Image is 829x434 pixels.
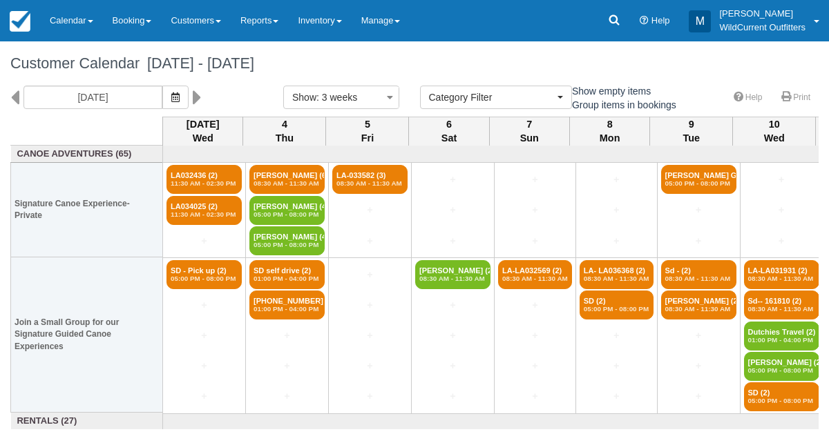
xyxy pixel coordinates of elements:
th: 4 Thu [243,117,326,146]
th: 10 Wed [733,117,816,146]
span: Show empty items [556,86,662,95]
a: + [332,203,408,217]
em: 08:30 AM - 11:30 AM [419,275,486,283]
a: + [332,328,408,343]
em: 08:30 AM - 11:30 AM [336,179,403,188]
a: + [661,359,736,373]
em: 08:30 AM - 11:30 AM [584,275,649,283]
em: 05:00 PM - 08:00 PM [254,241,321,249]
a: LA- LA036368 (2)08:30 AM - 11:30 AM [580,260,654,289]
a: LA032436 (2)11:30 AM - 02:30 PM [166,165,242,194]
a: + [661,389,736,404]
em: 08:30 AM - 11:30 AM [748,305,815,313]
i: Help [640,17,649,26]
button: Category Filter [420,86,572,109]
a: + [661,203,736,217]
a: + [249,328,325,343]
a: [PERSON_NAME] (2)05:00 PM - 08:00 PM [744,352,819,381]
th: 7 Sun [489,117,569,146]
em: 05:00 PM - 08:00 PM [584,305,649,313]
a: [PERSON_NAME] (2)08:30 AM - 11:30 AM [661,290,736,319]
a: + [332,298,408,313]
em: 08:30 AM - 11:30 AM [665,305,732,313]
a: Sd-- 161810 (2)08:30 AM - 11:30 AM [744,290,819,319]
a: + [332,359,408,373]
a: + [580,328,654,343]
th: Signature Canoe Experience- Private [11,163,163,257]
a: + [332,268,408,282]
th: 6 Sat [409,117,489,146]
a: + [332,234,408,248]
a: LA-LA032569 (2)08:30 AM - 11:30 AM [498,260,572,289]
a: + [661,328,736,343]
a: LA-LA031931 (2)08:30 AM - 11:30 AM [744,260,819,289]
span: : 3 weeks [316,92,357,103]
span: [DATE] - [DATE] [140,55,254,72]
a: Print [773,88,819,108]
a: + [415,389,490,404]
em: 08:30 AM - 11:30 AM [502,275,568,283]
em: 11:30 AM - 02:30 PM [171,179,238,188]
a: [PERSON_NAME] (4)05:00 PM - 08:00 PM [249,226,325,255]
th: 8 Mon [569,117,649,146]
div: M [689,10,711,32]
span: Show [292,92,316,103]
a: + [580,359,654,373]
a: + [415,234,490,248]
em: 01:00 PM - 04:00 PM [254,275,321,283]
a: SD self drive (2)01:00 PM - 04:00 PM [249,260,325,289]
a: + [166,389,242,404]
th: Join a Small Group for our Signature Guided Canoe Experiences [11,257,163,413]
span: Help [651,15,670,26]
a: + [744,203,819,217]
a: LA-033582 (3)08:30 AM - 11:30 AM [332,165,408,194]
th: 9 Tue [650,117,733,146]
em: 05:00 PM - 08:00 PM [171,275,238,283]
a: Help [725,88,771,108]
a: + [166,234,242,248]
a: Canoe Adventures (65) [15,148,160,161]
button: Show: 3 weeks [283,86,399,109]
a: + [332,389,408,404]
a: + [498,172,572,187]
a: + [498,298,572,313]
a: + [498,203,572,217]
em: 01:00 PM - 04:00 PM [748,336,815,344]
a: + [498,389,572,404]
a: Rentals (27) [15,415,160,428]
a: + [166,298,242,313]
a: + [661,234,736,248]
em: 08:30 AM - 11:30 AM [748,275,815,283]
a: SD (2)05:00 PM - 08:00 PM [580,290,654,319]
th: [DATE] Wed [163,117,243,146]
em: 05:00 PM - 08:00 PM [254,210,321,219]
a: + [415,298,490,313]
em: 08:30 AM - 11:30 AM [665,275,732,283]
a: Dutchies Travel (2)01:00 PM - 04:00 PM [744,322,819,351]
label: Show empty items [556,81,660,101]
a: + [166,328,242,343]
img: checkfront-main-nav-mini-logo.png [10,11,30,32]
a: + [580,234,654,248]
h1: Customer Calendar [10,55,819,72]
em: 05:00 PM - 08:00 PM [748,366,815,375]
th: 5 Fri [326,117,409,146]
a: LA034025 (2)11:30 AM - 02:30 PM [166,196,242,225]
a: + [415,359,490,373]
a: + [166,359,242,373]
em: 11:30 AM - 02:30 PM [171,210,238,219]
p: WildCurrent Outfitters [719,21,806,34]
a: SD (2)05:00 PM - 08:00 PM [744,382,819,411]
a: + [744,234,819,248]
a: Sd - (2)08:30 AM - 11:30 AM [661,260,736,289]
a: + [744,172,819,187]
a: + [249,389,325,404]
a: + [415,172,490,187]
em: 05:00 PM - 08:00 PM [748,397,815,405]
a: + [498,359,572,373]
span: Group items in bookings [556,99,687,109]
a: + [415,328,490,343]
a: [PERSON_NAME] (4)05:00 PM - 08:00 PM [249,196,325,225]
a: SD - Pick up (2)05:00 PM - 08:00 PM [166,260,242,289]
a: + [580,172,654,187]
